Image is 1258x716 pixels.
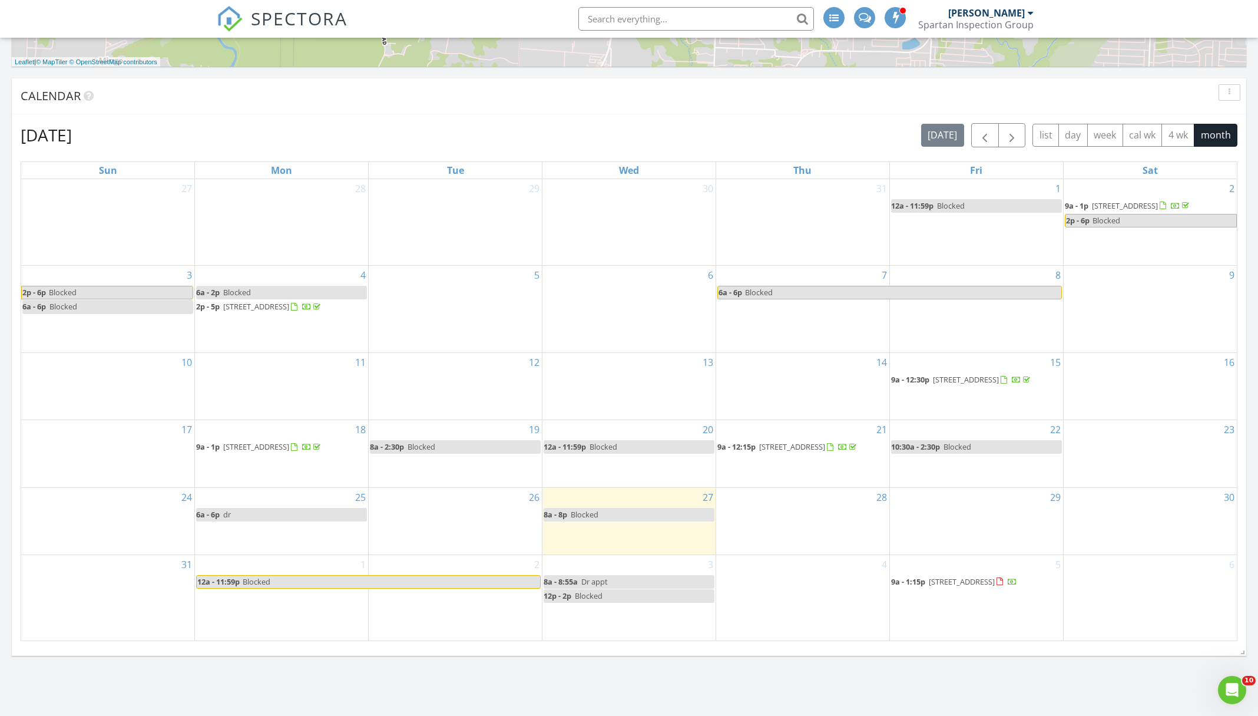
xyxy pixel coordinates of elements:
[358,266,368,285] a: Go to August 4, 2025
[889,352,1063,420] td: Go to August 15, 2025
[184,266,194,285] a: Go to August 3, 2025
[542,352,716,420] td: Go to August 13, 2025
[223,301,289,312] span: [STREET_ADDRESS]
[971,123,999,147] button: Previous month
[716,179,889,266] td: Go to July 31, 2025
[1053,266,1063,285] a: Go to August 8, 2025
[196,287,220,298] span: 6a - 2p
[542,420,716,487] td: Go to August 20, 2025
[1065,200,1191,211] a: 9a - 1p [STREET_ADDRESS]
[196,301,323,312] a: 2p - 5p [STREET_ADDRESS]
[217,6,243,32] img: The Best Home Inspection Software - Spectora
[1032,124,1059,147] button: list
[891,576,1017,587] a: 9a - 1:15p [STREET_ADDRESS]
[223,441,289,452] span: [STREET_ADDRESS]
[251,6,347,31] span: SPECTORA
[1242,676,1256,685] span: 10
[21,420,195,487] td: Go to August 17, 2025
[1093,215,1120,226] span: Blocked
[1053,179,1063,198] a: Go to August 1, 2025
[700,179,716,198] a: Go to July 30, 2025
[889,555,1063,640] td: Go to September 5, 2025
[196,301,220,312] span: 2p - 5p
[22,286,47,299] span: 2p - 6p
[21,88,81,104] span: Calendar
[998,123,1026,147] button: Next month
[918,19,1034,31] div: Spartan Inspection Group
[353,353,368,372] a: Go to August 11, 2025
[22,301,46,312] span: 6a - 6p
[408,441,435,452] span: Blocked
[944,441,971,452] span: Blocked
[1065,215,1090,227] span: 2p - 6p
[706,555,716,574] a: Go to September 3, 2025
[706,266,716,285] a: Go to August 6, 2025
[527,488,542,507] a: Go to August 26, 2025
[791,162,814,179] a: Thursday
[891,374,929,385] span: 9a - 12:30p
[196,440,367,454] a: 9a - 1p [STREET_ADDRESS]
[700,353,716,372] a: Go to August 13, 2025
[369,420,542,487] td: Go to August 19, 2025
[353,420,368,439] a: Go to August 18, 2025
[196,441,220,452] span: 9a - 1p
[179,179,194,198] a: Go to July 27, 2025
[544,509,567,520] span: 8a - 8p
[578,7,814,31] input: Search everything...
[36,58,68,65] a: © MapTiler
[879,266,889,285] a: Go to August 7, 2025
[1221,488,1237,507] a: Go to August 30, 2025
[717,441,756,452] span: 9a - 12:15p
[1092,200,1158,211] span: [STREET_ADDRESS]
[544,441,586,452] span: 12a - 11:59p
[716,555,889,640] td: Go to September 4, 2025
[269,162,294,179] a: Monday
[369,487,542,555] td: Go to August 26, 2025
[532,266,542,285] a: Go to August 5, 2025
[69,58,157,65] a: © OpenStreetMap contributors
[1058,124,1088,147] button: day
[179,353,194,372] a: Go to August 10, 2025
[195,179,369,266] td: Go to July 28, 2025
[544,590,571,601] span: 12p - 2p
[590,441,617,452] span: Blocked
[223,287,251,298] span: Blocked
[716,266,889,353] td: Go to August 7, 2025
[1053,555,1063,574] a: Go to September 5, 2025
[1048,488,1063,507] a: Go to August 29, 2025
[1221,353,1237,372] a: Go to August 16, 2025
[879,555,889,574] a: Go to September 4, 2025
[358,555,368,574] a: Go to September 1, 2025
[445,162,466,179] a: Tuesday
[716,352,889,420] td: Go to August 14, 2025
[1065,200,1088,211] span: 9a - 1p
[21,487,195,555] td: Go to August 24, 2025
[195,420,369,487] td: Go to August 18, 2025
[717,440,888,454] a: 9a - 12:15p [STREET_ADDRESS]
[527,179,542,198] a: Go to July 29, 2025
[542,487,716,555] td: Go to August 27, 2025
[874,353,889,372] a: Go to August 14, 2025
[891,200,933,211] span: 12a - 11:59p
[889,266,1063,353] td: Go to August 8, 2025
[1140,162,1160,179] a: Saturday
[195,352,369,420] td: Go to August 11, 2025
[921,124,964,147] button: [DATE]
[197,576,240,588] span: 12a - 11:59p
[21,123,72,147] h2: [DATE]
[532,555,542,574] a: Go to September 2, 2025
[196,300,367,314] a: 2p - 5p [STREET_ADDRESS]
[1194,124,1237,147] button: month
[891,441,940,452] span: 10:30a - 2:30p
[195,555,369,640] td: Go to September 1, 2025
[217,16,347,41] a: SPECTORA
[1063,266,1237,353] td: Go to August 9, 2025
[542,179,716,266] td: Go to July 30, 2025
[933,374,999,385] span: [STREET_ADDRESS]
[369,266,542,353] td: Go to August 5, 2025
[1063,352,1237,420] td: Go to August 16, 2025
[370,441,404,452] span: 8a - 2:30p
[575,590,602,601] span: Blocked
[759,441,825,452] span: [STREET_ADDRESS]
[542,555,716,640] td: Go to September 3, 2025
